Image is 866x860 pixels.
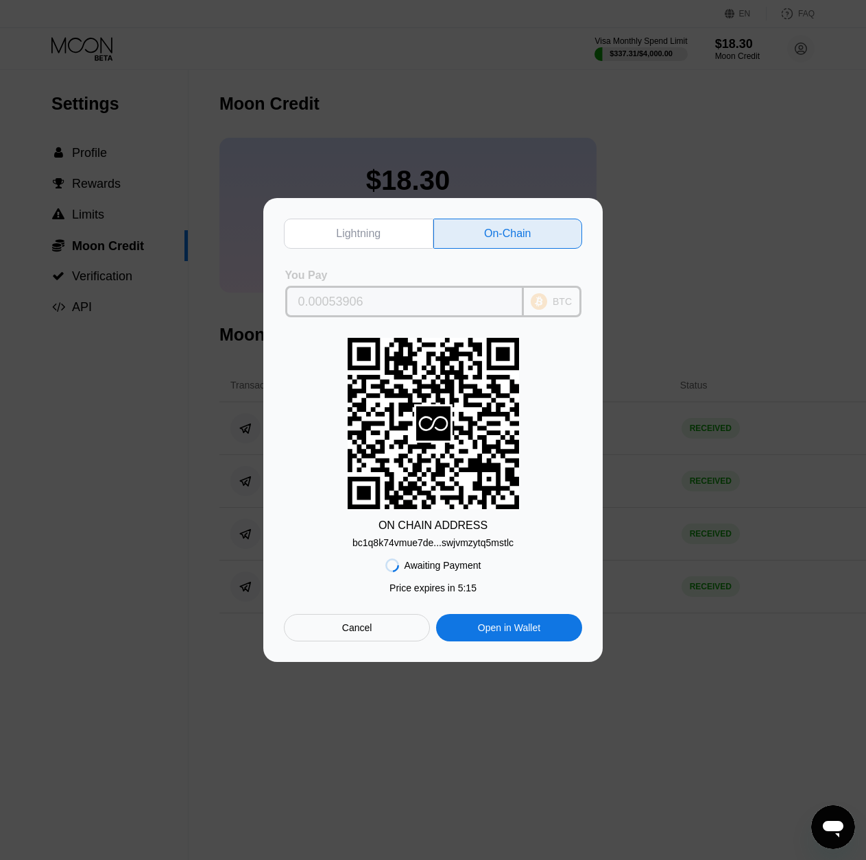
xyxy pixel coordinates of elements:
div: bc1q8k74vmue7de...swjvmzytq5mstlc [352,532,514,548]
div: Cancel [342,622,372,634]
div: On-Chain [484,227,531,241]
iframe: Кнопка запуска окна обмена сообщениями [811,805,855,849]
div: On-Chain [433,219,583,249]
div: Price expires in [389,582,477,593]
div: You Pay [285,269,524,282]
div: You PayBTC [284,269,582,317]
span: 5 : 15 [458,582,477,593]
div: ON CHAIN ADDRESS [378,519,488,532]
div: Open in Wallet [436,614,582,641]
div: Cancel [284,614,430,641]
div: bc1q8k74vmue7de...swjvmzytq5mstlc [352,537,514,548]
div: Open in Wallet [478,622,540,634]
div: Lightning [284,219,433,249]
div: BTC [553,296,572,307]
div: Lightning [336,227,381,241]
div: Awaiting Payment [405,560,481,571]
